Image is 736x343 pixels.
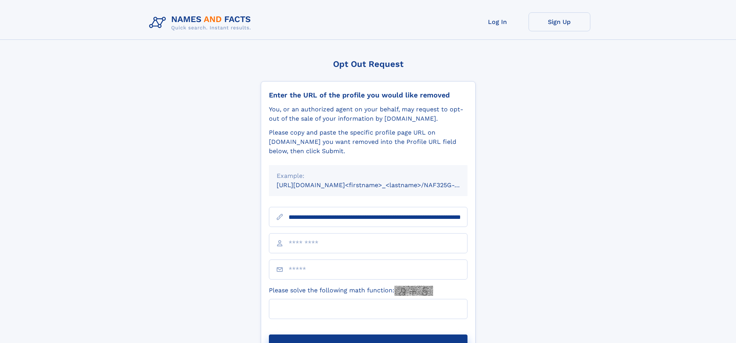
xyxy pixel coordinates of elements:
[146,12,257,33] img: Logo Names and Facts
[269,105,467,123] div: You, or an authorized agent on your behalf, may request to opt-out of the sale of your informatio...
[269,128,467,156] div: Please copy and paste the specific profile page URL on [DOMAIN_NAME] you want removed into the Pr...
[529,12,590,31] a: Sign Up
[277,171,460,181] div: Example:
[269,91,467,99] div: Enter the URL of the profile you would like removed
[467,12,529,31] a: Log In
[277,181,482,189] small: [URL][DOMAIN_NAME]<firstname>_<lastname>/NAF325G-xxxxxxxx
[261,59,476,69] div: Opt Out Request
[269,286,433,296] label: Please solve the following math function:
